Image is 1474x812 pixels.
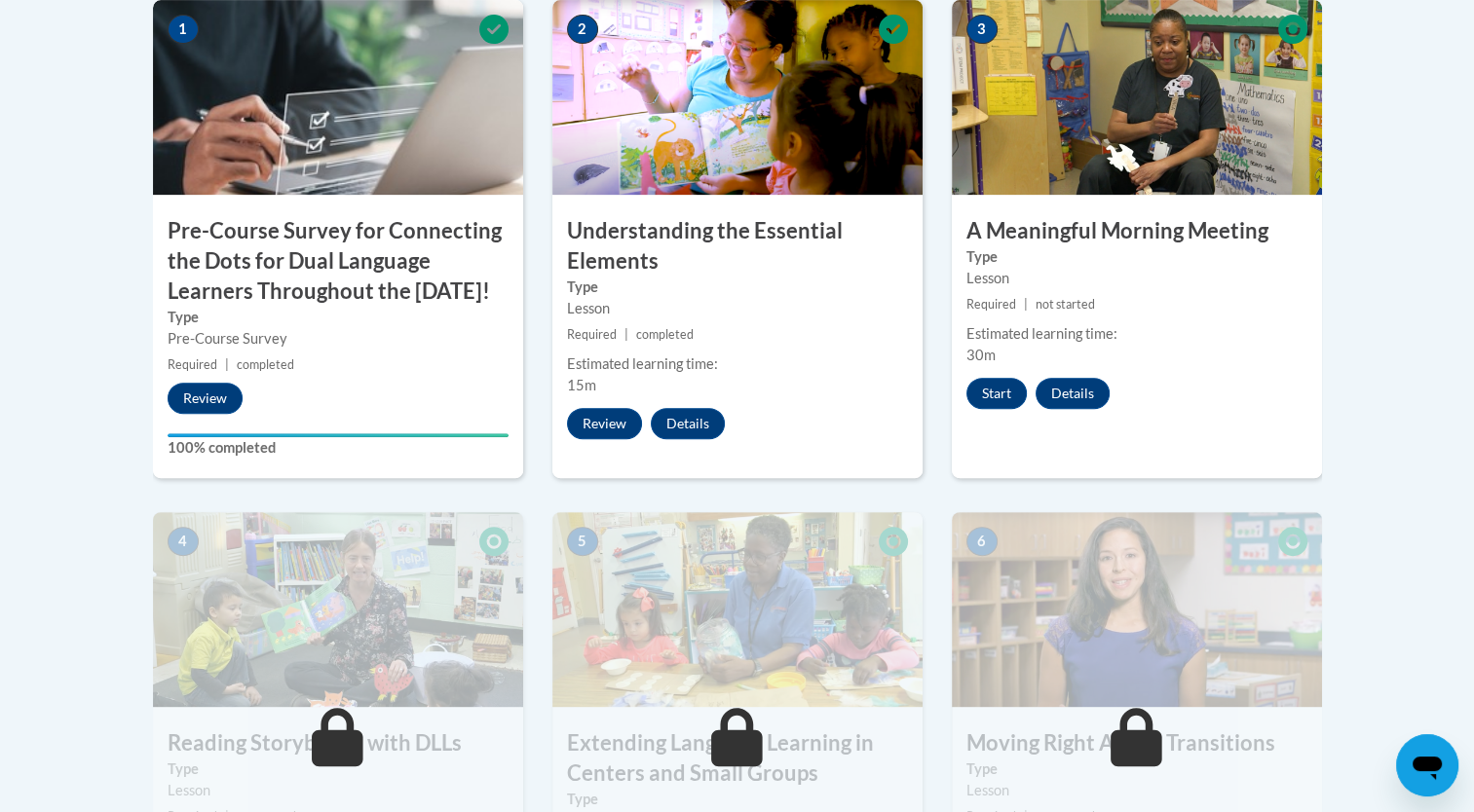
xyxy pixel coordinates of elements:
[552,512,923,707] img: Course Image
[966,246,1307,268] label: Type
[567,353,908,375] div: Estimated learning time:
[952,216,1322,246] h3: A Meaningful Morning Meeting
[552,216,923,277] h3: Understanding the Essential Elements
[966,527,998,556] span: 6
[1036,297,1095,312] span: not started
[1024,297,1028,312] span: |
[168,383,243,414] button: Review
[966,378,1027,409] button: Start
[225,357,229,372] span: |
[966,323,1307,345] div: Estimated learning time:
[567,527,598,556] span: 5
[168,437,509,459] label: 100% completed
[168,433,509,437] div: Your progress
[966,268,1307,289] div: Lesson
[567,15,598,44] span: 2
[168,758,509,780] label: Type
[636,327,694,342] span: completed
[966,758,1307,780] label: Type
[168,780,509,801] div: Lesson
[153,216,523,306] h3: Pre-Course Survey for Connecting the Dots for Dual Language Learners Throughout the [DATE]!
[624,327,628,342] span: |
[1036,378,1110,409] button: Details
[168,527,199,556] span: 4
[966,297,1016,312] span: Required
[567,377,596,393] span: 15m
[952,728,1322,758] h3: Moving Right Along: Transitions
[567,408,642,439] button: Review
[1396,734,1458,796] iframe: Button to launch messaging window
[952,512,1322,707] img: Course Image
[966,780,1307,801] div: Lesson
[567,327,617,342] span: Required
[168,328,509,350] div: Pre-Course Survey
[567,277,908,298] label: Type
[153,512,523,707] img: Course Image
[651,408,725,439] button: Details
[237,357,294,372] span: completed
[966,347,996,363] span: 30m
[168,15,199,44] span: 1
[153,728,523,758] h3: Reading Storybooks with DLLs
[966,15,998,44] span: 3
[168,307,509,328] label: Type
[552,728,923,789] h3: Extending Language Learning in Centers and Small Groups
[567,789,908,810] label: Type
[168,357,217,372] span: Required
[567,298,908,319] div: Lesson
